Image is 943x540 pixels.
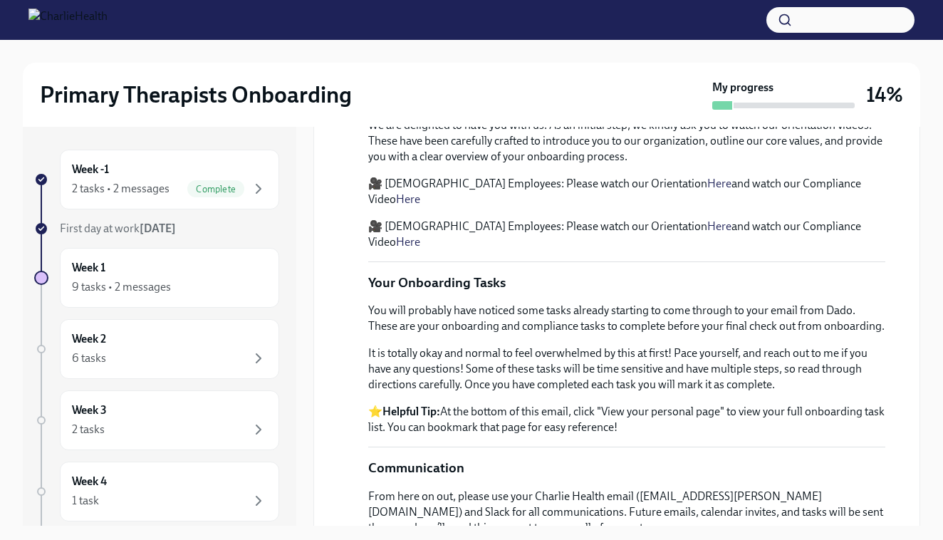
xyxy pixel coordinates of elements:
[60,222,176,235] span: First day at work
[34,390,279,450] a: Week 32 tasks
[34,221,279,237] a: First day at work[DATE]
[707,177,731,190] a: Here
[368,118,885,165] p: We are delighted to have you with us. As an initial step, we kindly ask you to watch our orientat...
[72,351,106,366] div: 6 tasks
[72,260,105,276] h6: Week 1
[396,235,420,249] a: Here
[34,462,279,521] a: Week 41 task
[368,274,506,292] p: Your Onboarding Tasks
[382,405,440,418] strong: Helpful Tip:
[72,331,106,347] h6: Week 2
[34,248,279,308] a: Week 19 tasks • 2 messages
[72,162,109,177] h6: Week -1
[40,81,352,109] h2: Primary Therapists Onboarding
[396,192,420,206] a: Here
[368,459,464,477] p: Communication
[72,279,171,295] div: 9 tasks • 2 messages
[368,489,885,536] p: From here on out, please use your Charlie Health email ([EMAIL_ADDRESS][PERSON_NAME][DOMAIN_NAME]...
[72,493,99,509] div: 1 task
[72,422,105,437] div: 2 tasks
[866,82,903,108] h3: 14%
[34,319,279,379] a: Week 26 tasks
[187,184,244,194] span: Complete
[28,9,108,31] img: CharlieHealth
[34,150,279,209] a: Week -12 tasks • 2 messagesComplete
[368,346,885,393] p: It is totally okay and normal to feel overwhelmed by this at first! Pace yourself, and reach out ...
[368,176,885,207] p: 🎥 [DEMOGRAPHIC_DATA] Employees: Please watch our Orientation and watch our Compliance Video
[712,80,773,95] strong: My progress
[707,219,731,233] a: Here
[368,404,885,435] p: ⭐ At the bottom of this email, click "View your personal page" to view your full onboarding task ...
[368,219,885,250] p: 🎥 [DEMOGRAPHIC_DATA] Employees: Please watch our Orientation and watch our Compliance Video
[140,222,176,235] strong: [DATE]
[72,403,107,418] h6: Week 3
[368,303,885,334] p: You will probably have noticed some tasks already starting to come through to your email from Dad...
[72,181,170,197] div: 2 tasks • 2 messages
[72,474,107,489] h6: Week 4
